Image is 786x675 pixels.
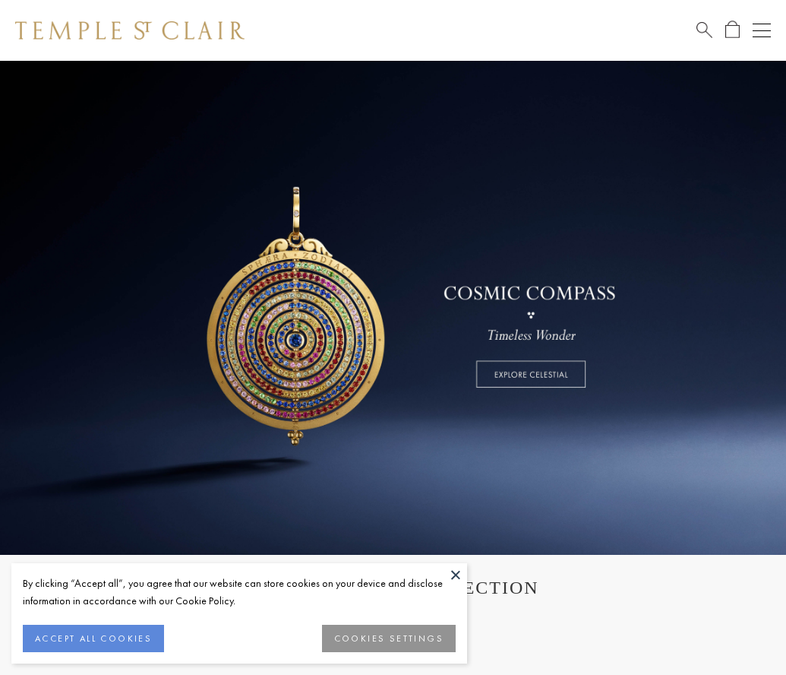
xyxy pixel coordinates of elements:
a: Search [696,21,712,40]
img: Temple St. Clair [15,21,245,40]
button: Open navigation [753,21,771,40]
a: Open Shopping Bag [725,21,740,40]
button: COOKIES SETTINGS [322,625,456,652]
button: ACCEPT ALL COOKIES [23,625,164,652]
div: By clicking “Accept all”, you agree that our website can store cookies on your device and disclos... [23,575,456,610]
